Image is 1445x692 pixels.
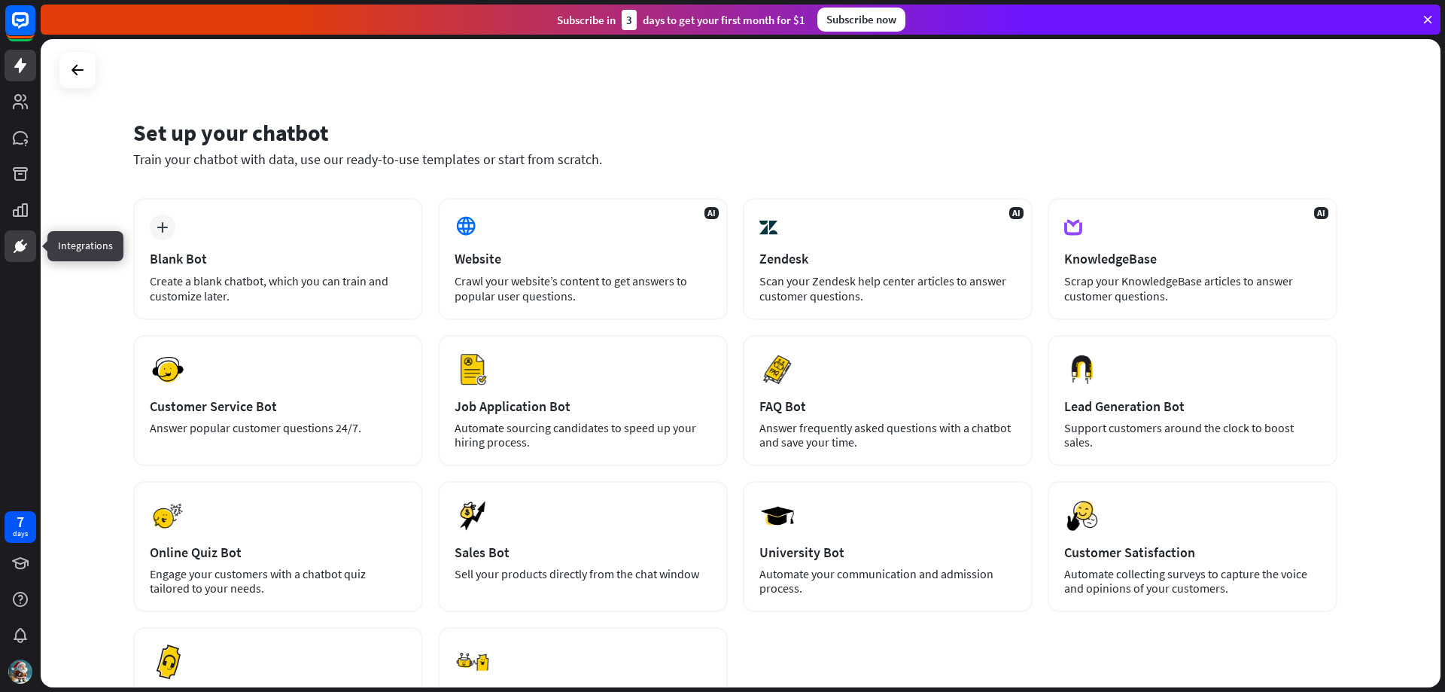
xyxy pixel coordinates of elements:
div: 3 [622,10,637,30]
div: Customer Satisfaction [1064,544,1321,561]
div: Subscribe in days to get your first month for $1 [557,10,805,30]
div: Zendesk [759,250,1016,267]
button: Open LiveChat chat widget [12,6,57,51]
div: Website [455,250,711,267]
div: Scrap your KnowledgeBase articles to answer customer questions. [1064,273,1321,303]
div: Scan your Zendesk help center articles to answer customer questions. [759,273,1016,303]
div: Job Application Bot [455,398,711,415]
div: Lead Generation Bot [1064,398,1321,415]
div: FAQ Bot [759,398,1016,415]
div: Sales Bot [455,544,711,561]
div: Automate your communication and admission process. [759,567,1016,596]
div: Answer popular customer questions 24/7. [150,421,406,435]
i: plus [157,222,168,233]
div: 7 [17,515,24,529]
span: AI [704,207,719,219]
div: Subscribe now [817,8,905,32]
div: days [13,529,28,539]
div: Automate collecting surveys to capture the voice and opinions of your customers. [1064,567,1321,596]
div: KnowledgeBase [1064,250,1321,267]
span: AI [1314,207,1328,219]
div: Create a blank chatbot, which you can train and customize later. [150,273,406,303]
div: Automate sourcing candidates to speed up your hiring process. [455,421,711,450]
div: Engage your customers with a chatbot quiz tailored to your needs. [150,567,406,596]
div: Online Quiz Bot [150,544,406,561]
div: Train your chatbot with data, use our ready-to-use templates or start from scratch. [133,151,1337,168]
a: 7 days [5,511,36,543]
div: Answer frequently asked questions with a chatbot and save your time. [759,421,1016,450]
div: Customer Service Bot [150,398,406,415]
div: Support customers around the clock to boost sales. [1064,421,1321,450]
div: Sell your products directly from the chat window [455,567,711,581]
div: Blank Bot [150,250,406,267]
div: Set up your chatbot [133,118,1337,147]
span: AI [1009,207,1024,219]
div: Crawl your website’s content to get answers to popular user questions. [455,273,711,303]
div: University Bot [759,544,1016,561]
